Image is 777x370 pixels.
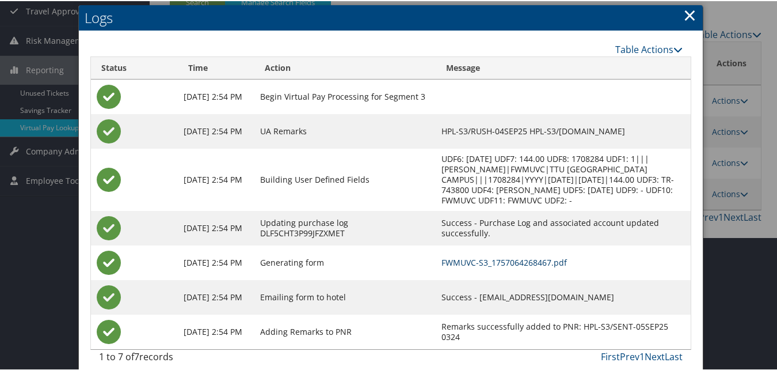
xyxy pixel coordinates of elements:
td: [DATE] 2:54 PM [178,78,254,113]
a: FWMUVC-S3_1757064268467.pdf [441,256,567,267]
th: Action: activate to sort column ascending [254,56,436,78]
td: UA Remarks [254,113,436,148]
a: First [601,349,620,362]
a: Table Actions [615,42,683,55]
th: Time: activate to sort column ascending [178,56,254,78]
th: Message: activate to sort column ascending [436,56,691,78]
td: Begin Virtual Pay Processing for Segment 3 [254,78,436,113]
td: Building User Defined Fields [254,148,436,210]
td: Generating form [254,244,436,279]
a: Close [683,2,696,25]
td: HPL-S3/RUSH-04SEP25 HPL-S3/[DOMAIN_NAME] [436,113,691,148]
th: Status: activate to sort column ascending [91,56,178,78]
a: Prev [620,349,639,362]
a: Next [645,349,665,362]
td: Success - [EMAIL_ADDRESS][DOMAIN_NAME] [436,279,691,314]
td: Emailing form to hotel [254,279,436,314]
td: [DATE] 2:54 PM [178,148,254,210]
td: [DATE] 2:54 PM [178,314,254,348]
td: Adding Remarks to PNR [254,314,436,348]
h2: Logs [79,4,703,29]
td: [DATE] 2:54 PM [178,244,254,279]
td: Updating purchase log DLF5CHT3P99JFZXMET [254,210,436,244]
td: Remarks successfully added to PNR: HPL-S3/SENT-05SEP25 0324 [436,314,691,348]
td: UDF6: [DATE] UDF7: 144.00 UDF8: 1708284 UDF1: 1|||[PERSON_NAME]|FWMUVC|TTU [GEOGRAPHIC_DATA] CAMP... [436,148,691,210]
a: 1 [639,349,645,362]
td: Success - Purchase Log and associated account updated successfully. [436,210,691,244]
span: 7 [134,349,139,362]
a: Last [665,349,683,362]
div: 1 to 7 of records [99,349,232,368]
td: [DATE] 2:54 PM [178,279,254,314]
td: [DATE] 2:54 PM [178,113,254,148]
td: [DATE] 2:54 PM [178,210,254,244]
